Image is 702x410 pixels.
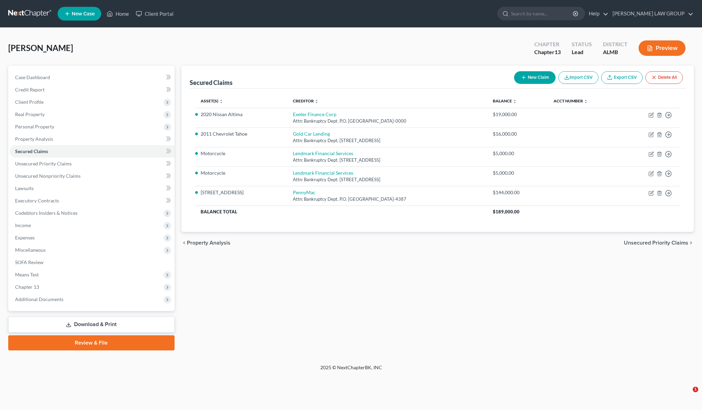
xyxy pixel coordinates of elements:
[493,111,543,118] div: $19,000.00
[132,8,177,20] a: Client Portal
[645,71,683,84] button: Delete All
[314,99,319,103] i: unfold_more
[293,111,336,117] a: Exeter Finance Corp
[8,316,175,333] a: Download & Print
[493,209,520,214] span: $189,000.00
[558,71,598,84] button: Import CSV
[534,48,561,56] div: Chapter
[181,240,187,246] i: chevron_left
[201,150,282,157] li: Motorcycle
[15,173,81,179] span: Unsecured Nonpriority Claims
[15,222,31,228] span: Income
[293,131,330,137] a: Gold Car Lending
[15,111,45,117] span: Real Property
[15,161,72,166] span: Unsecured Priority Claims
[603,40,628,48] div: District
[10,158,175,170] a: Unsecured Priority Claims
[201,131,282,137] li: 2011 Chevrolet Tahoe
[601,71,643,84] a: Export CSV
[584,99,588,103] i: unfold_more
[624,240,688,246] span: Unsecured Priority Claims
[609,8,693,20] a: [PERSON_NAME] LAW GROUP
[201,111,282,118] li: 2020 Nissan Altima
[8,43,73,53] span: [PERSON_NAME]
[293,157,482,163] div: Attn: Bankruptcy Dept. [STREET_ADDRESS]
[15,247,46,253] span: Miscellaneous
[572,48,592,56] div: Lead
[190,78,233,87] div: Secured Claims
[688,240,694,246] i: chevron_right
[181,240,230,246] button: chevron_left Property Analysis
[10,133,175,145] a: Property Analysis
[554,98,588,103] a: Acct Number unfold_more
[15,284,39,290] span: Chapter 13
[293,98,319,103] a: Creditor unfold_more
[493,98,517,103] a: Balance unfold_more
[15,185,34,191] span: Lawsuits
[15,99,44,105] span: Client Profile
[514,71,556,84] button: New Claim
[603,48,628,56] div: ALMB
[493,150,543,157] div: $5,000.00
[493,170,543,176] div: $5,000.00
[693,387,698,392] span: 1
[10,256,175,269] a: SOFA Review
[572,40,592,48] div: Status
[195,206,487,218] th: Balance Total
[103,8,132,20] a: Home
[201,189,282,196] li: [STREET_ADDRESS]
[555,49,561,55] span: 13
[8,335,175,350] a: Review & File
[639,40,686,56] button: Preview
[293,150,353,156] a: Lendmark Financial Services
[293,170,353,176] a: Lendmark Financial Services
[293,196,482,202] div: Attn: Bankruptcy Dept. P.O. [GEOGRAPHIC_DATA]-4387
[624,240,694,246] button: Unsecured Priority Claims chevron_right
[293,176,482,183] div: Attn: Bankruptcy Dept. [STREET_ADDRESS]
[10,145,175,158] a: Secured Claims
[293,118,482,124] div: Attn: Bankruptcy Dept. P.O. [GEOGRAPHIC_DATA]-0000
[15,136,53,142] span: Property Analysis
[156,364,547,376] div: 2025 © NextChapterBK, INC
[15,124,54,129] span: Personal Property
[201,98,223,103] a: Asset(s) unfold_more
[15,272,39,277] span: Means Test
[15,87,45,92] span: Credit Report
[15,74,50,80] span: Case Dashboard
[10,170,175,182] a: Unsecured Nonpriority Claims
[15,235,35,240] span: Expenses
[293,189,316,195] a: PennyMac
[679,387,695,403] iframe: Intercom live chat
[493,131,543,137] div: $16,000.00
[293,137,482,144] div: Attn: Bankruptcy Dept. [STREET_ADDRESS]
[10,84,175,96] a: Credit Report
[10,71,175,84] a: Case Dashboard
[201,170,282,176] li: Motorcycle
[511,7,574,20] input: Search by name...
[15,296,63,302] span: Additional Documents
[10,182,175,195] a: Lawsuits
[513,99,517,103] i: unfold_more
[15,148,48,154] span: Secured Claims
[585,8,608,20] a: Help
[493,189,543,196] div: $144,000.00
[72,11,95,16] span: New Case
[10,195,175,207] a: Executory Contracts
[534,40,561,48] div: Chapter
[219,99,223,103] i: unfold_more
[15,210,78,216] span: Codebtors Insiders & Notices
[15,198,59,203] span: Executory Contracts
[187,240,230,246] span: Property Analysis
[15,259,44,265] span: SOFA Review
